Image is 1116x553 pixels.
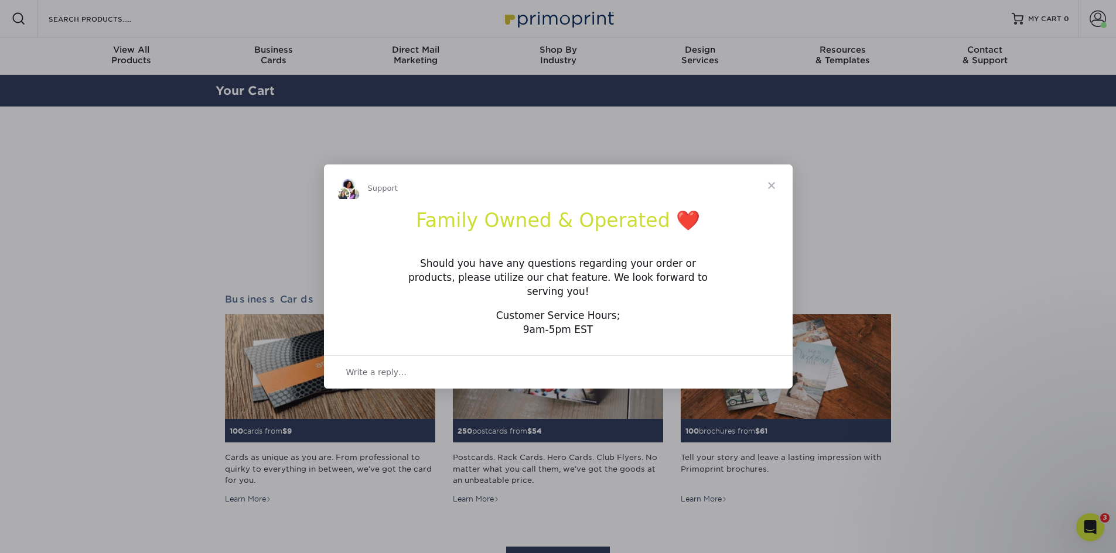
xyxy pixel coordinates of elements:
img: Irene avatar [336,187,350,201]
div: Customer Service Hours; 9am-5pm EST [395,309,721,337]
img: Avery avatar [342,178,356,192]
span: Close [750,164,793,207]
div: Open conversation and reply [324,355,793,389]
img: Erica avatar [346,187,360,201]
h1: Family Owned & Operated ❤️ [395,209,721,240]
div: Should you have any questions regarding your order or products, please utilize our chat feature. ... [395,257,721,298]
span: Support [368,184,398,193]
span: Write a reply… [346,365,407,380]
